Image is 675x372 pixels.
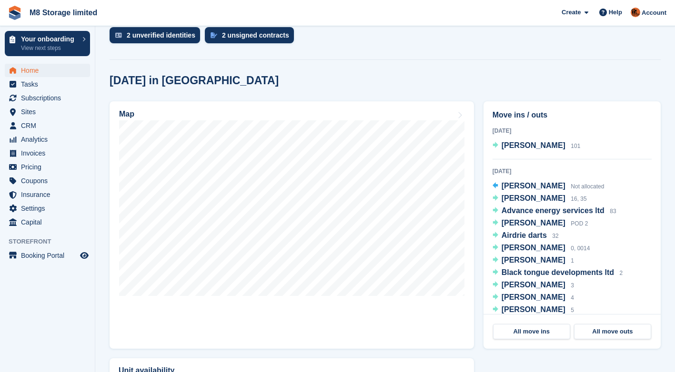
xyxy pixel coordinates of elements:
[571,220,588,227] span: POD 2
[5,174,90,187] a: menu
[502,293,565,301] span: [PERSON_NAME]
[571,245,590,252] span: 0, 0014
[493,324,570,339] a: All move ins
[493,217,588,230] a: [PERSON_NAME] POD 2
[21,105,78,118] span: Sites
[21,174,78,187] span: Coupons
[493,127,652,135] div: [DATE]
[21,249,78,262] span: Booking Portal
[502,256,565,264] span: [PERSON_NAME]
[493,230,559,242] a: Airdrie darts 32
[642,8,666,18] span: Account
[21,133,78,146] span: Analytics
[493,140,581,152] a: [PERSON_NAME] 101
[493,255,574,267] a: [PERSON_NAME] 1
[493,167,652,176] div: [DATE]
[571,183,604,190] span: Not allocated
[574,324,651,339] a: All move outs
[21,36,78,42] p: Your onboarding
[502,281,565,289] span: [PERSON_NAME]
[5,147,90,160] a: menu
[127,31,195,39] div: 2 unverified identities
[493,242,590,255] a: [PERSON_NAME] 0, 0014
[222,31,289,39] div: 2 unsigned contracts
[502,182,565,190] span: [PERSON_NAME]
[493,304,574,316] a: [PERSON_NAME] 5
[5,160,90,174] a: menu
[493,267,623,279] a: Black tongue developments ltd 2
[5,188,90,201] a: menu
[21,119,78,132] span: CRM
[8,6,22,20] img: stora-icon-8386f47178a22dfd0bd8f6a31ec36ba5ce8667c1dd55bd0f319d3a0aa187defe.svg
[5,91,90,105] a: menu
[5,215,90,229] a: menu
[26,5,101,20] a: M8 Storage limited
[5,105,90,118] a: menu
[21,215,78,229] span: Capital
[5,31,90,56] a: Your onboarding View next steps
[5,119,90,132] a: menu
[502,141,565,149] span: [PERSON_NAME]
[205,27,299,48] a: 2 unsigned contracts
[562,8,581,17] span: Create
[110,101,474,349] a: Map
[502,305,565,313] span: [PERSON_NAME]
[571,294,574,301] span: 4
[5,64,90,77] a: menu
[502,194,565,202] span: [PERSON_NAME]
[21,78,78,91] span: Tasks
[9,237,95,246] span: Storefront
[211,32,217,38] img: contract_signature_icon-13c848040528278c33f63329250d36e43548de30e8caae1d1a13099fd9432cc5.svg
[21,147,78,160] span: Invoices
[571,257,574,264] span: 1
[502,231,547,239] span: Airdrie darts
[493,279,574,292] a: [PERSON_NAME] 3
[21,91,78,105] span: Subscriptions
[571,307,574,313] span: 5
[21,188,78,201] span: Insurance
[5,249,90,262] a: menu
[5,78,90,91] a: menu
[620,270,623,276] span: 2
[571,282,574,289] span: 3
[502,268,614,276] span: Black tongue developments ltd
[5,133,90,146] a: menu
[502,206,604,215] span: Advance energy services ltd
[493,292,574,304] a: [PERSON_NAME] 4
[631,8,640,17] img: Andy McLafferty
[79,250,90,261] a: Preview store
[502,219,565,227] span: [PERSON_NAME]
[5,202,90,215] a: menu
[571,143,580,149] span: 101
[21,44,78,52] p: View next steps
[502,244,565,252] span: [PERSON_NAME]
[552,233,558,239] span: 32
[21,64,78,77] span: Home
[115,32,122,38] img: verify_identity-adf6edd0f0f0b5bbfe63781bf79b02c33cf7c696d77639b501bdc392416b5a36.svg
[119,110,134,118] h2: Map
[21,160,78,174] span: Pricing
[110,74,279,87] h2: [DATE] in [GEOGRAPHIC_DATA]
[493,193,587,205] a: [PERSON_NAME] 16, 35
[493,180,604,193] a: [PERSON_NAME] Not allocated
[571,196,586,202] span: 16, 35
[493,109,652,121] h2: Move ins / outs
[493,205,616,217] a: Advance energy services ltd 83
[609,8,622,17] span: Help
[110,27,205,48] a: 2 unverified identities
[21,202,78,215] span: Settings
[610,208,616,215] span: 83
